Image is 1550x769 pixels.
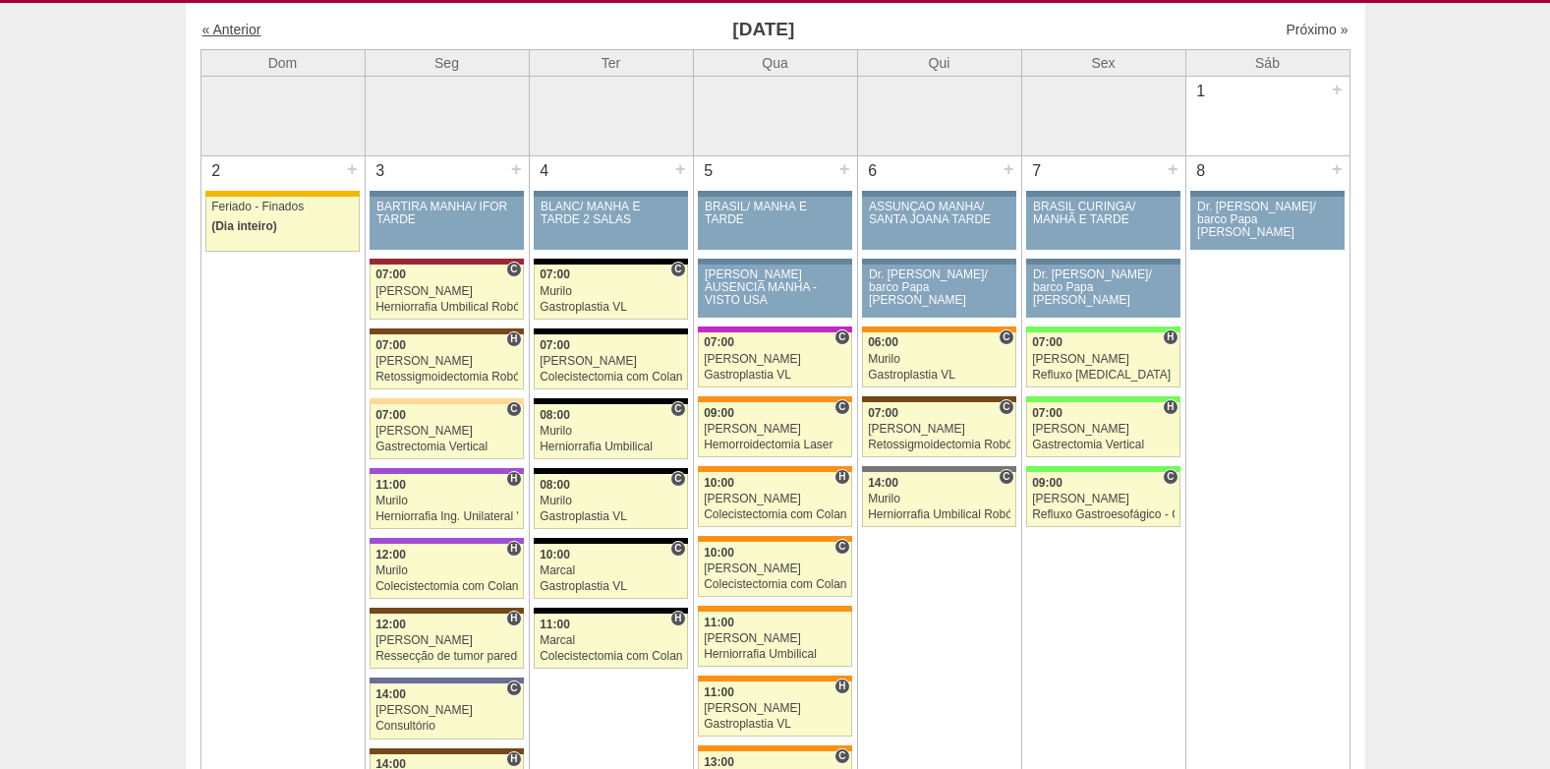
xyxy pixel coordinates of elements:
a: C 07:00 [PERSON_NAME] Gastroplastia VL [698,332,851,387]
div: Murilo [375,495,518,507]
a: ASSUNÇÃO MANHÃ/ SANTA JOANA TARDE [862,197,1015,250]
div: Refluxo [MEDICAL_DATA] esofágico Robótico [1032,369,1175,382]
div: Gastroplastia VL [868,369,1010,382]
div: Herniorrafia Umbilical Robótica [868,508,1010,521]
div: Key: IFOR [370,538,523,544]
div: Marcal [540,564,682,577]
div: Dr. [PERSON_NAME]/ barco Papa [PERSON_NAME] [869,268,1009,308]
div: Key: São Luiz - SCS [698,536,851,542]
div: 2 [201,156,232,186]
div: Key: São Luiz - SCS [698,466,851,472]
div: Key: Blanc [534,608,687,614]
span: 14:00 [868,476,898,490]
div: BRASIL/ MANHÃ E TARDE [705,201,845,226]
span: 10:00 [704,476,734,490]
th: Sáb [1185,49,1349,76]
a: BRASIL CURINGA/ MANHÃ E TARDE [1026,197,1179,250]
div: Key: Blanc [534,328,687,334]
span: 07:00 [375,338,406,352]
div: 6 [858,156,889,186]
span: Hospital [506,611,521,626]
div: Key: Aviso [862,259,1015,265]
div: Key: São Luiz - SCS [698,745,851,751]
span: Hospital [506,541,521,557]
a: H 12:00 [PERSON_NAME] Ressecção de tumor parede abdominal pélvica [370,614,523,669]
div: [PERSON_NAME] [1032,423,1175,436]
span: 09:00 [1032,476,1062,490]
a: C 14:00 Murilo Herniorrafia Umbilical Robótica [862,472,1015,527]
div: Murilo [540,285,682,298]
a: C 08:00 Murilo Herniorrafia Umbilical [534,404,687,459]
span: 06:00 [868,335,898,349]
div: Key: Santa Joana [370,328,523,334]
div: Gastroplastia VL [704,718,846,731]
div: [PERSON_NAME] [704,423,846,436]
div: BRASIL CURINGA/ MANHÃ E TARDE [1033,201,1174,226]
a: BRASIL/ MANHÃ E TARDE [698,197,851,250]
span: 07:00 [1032,335,1062,349]
div: Herniorrafia Umbilical [540,441,682,453]
div: Dr. [PERSON_NAME]/ barco Papa [PERSON_NAME] [1197,201,1338,240]
a: C 14:00 [PERSON_NAME] Consultório [370,683,523,739]
div: Key: Santa Catarina [862,466,1015,472]
div: Consultório [375,720,518,733]
div: Key: Aviso [862,191,1015,197]
div: Colecistectomia com Colangiografia VL [375,580,518,593]
span: Consultório [670,471,685,487]
span: 12:00 [375,548,406,562]
span: 11:00 [704,685,734,699]
span: 07:00 [375,408,406,422]
div: [PERSON_NAME] [704,702,846,715]
span: Consultório [834,329,849,345]
div: Dr. [PERSON_NAME]/ barco Papa [PERSON_NAME] [1033,268,1174,308]
span: Consultório [834,539,849,555]
div: [PERSON_NAME] [704,493,846,505]
div: Herniorrafia Umbilical Robótica [375,301,518,314]
a: Feriado - Finados (Dia inteiro) [205,197,359,252]
div: BARTIRA MANHÃ/ IFOR TARDE [376,201,517,226]
span: 14:00 [375,687,406,701]
div: Key: Aviso [1190,191,1344,197]
div: [PERSON_NAME] [375,704,518,717]
div: Key: Santa Joana [370,748,523,754]
span: Hospital [834,679,849,694]
span: 07:00 [868,406,898,420]
div: Gastroplastia VL [540,580,682,593]
span: Consultório [834,748,849,764]
div: Key: Blanc [534,259,687,265]
div: Murilo [868,353,1010,366]
div: Gastrectomia Vertical [1032,439,1175,451]
div: Retossigmoidectomia Robótica [375,371,518,384]
span: Hospital [506,751,521,767]
th: Sex [1021,49,1185,76]
div: BLANC/ MANHÃ E TARDE 2 SALAS [541,201,681,226]
div: + [1001,156,1017,182]
span: 07:00 [375,267,406,281]
span: (Dia inteiro) [211,219,277,233]
div: + [508,156,525,182]
a: H 11:00 Murilo Herniorrafia Ing. Unilateral VL [370,474,523,529]
div: 4 [530,156,560,186]
a: H 07:00 [PERSON_NAME] Refluxo [MEDICAL_DATA] esofágico Robótico [1026,332,1179,387]
div: Key: Santa Joana [862,396,1015,402]
div: Ressecção de tumor parede abdominal pélvica [375,650,518,663]
span: Consultório [999,399,1013,415]
div: Colecistectomia com Colangiografia VL [704,508,846,521]
div: 1 [1186,77,1217,106]
div: Gastrectomia Vertical [375,441,518,453]
div: Key: São Luiz - SCS [862,326,1015,332]
div: Key: Blanc [534,538,687,544]
a: C 09:00 [PERSON_NAME] Hemorroidectomia Laser [698,402,851,457]
a: C 06:00 Murilo Gastroplastia VL [862,332,1015,387]
a: H 11:00 Marcal Colecistectomia com Colangiografia VL [534,614,687,669]
a: C 07:00 Murilo Gastroplastia VL [534,265,687,320]
div: Key: Aviso [698,191,851,197]
div: Gastroplastia VL [540,301,682,314]
div: Key: IFOR [370,468,523,474]
a: C 07:00 [PERSON_NAME] Retossigmoidectomia Robótica [862,402,1015,457]
div: Murilo [375,564,518,577]
a: C 07:00 [PERSON_NAME] Gastrectomia Vertical [370,404,523,459]
span: Hospital [1163,399,1177,415]
div: Key: São Luiz - SCS [698,606,851,612]
span: 07:00 [704,335,734,349]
